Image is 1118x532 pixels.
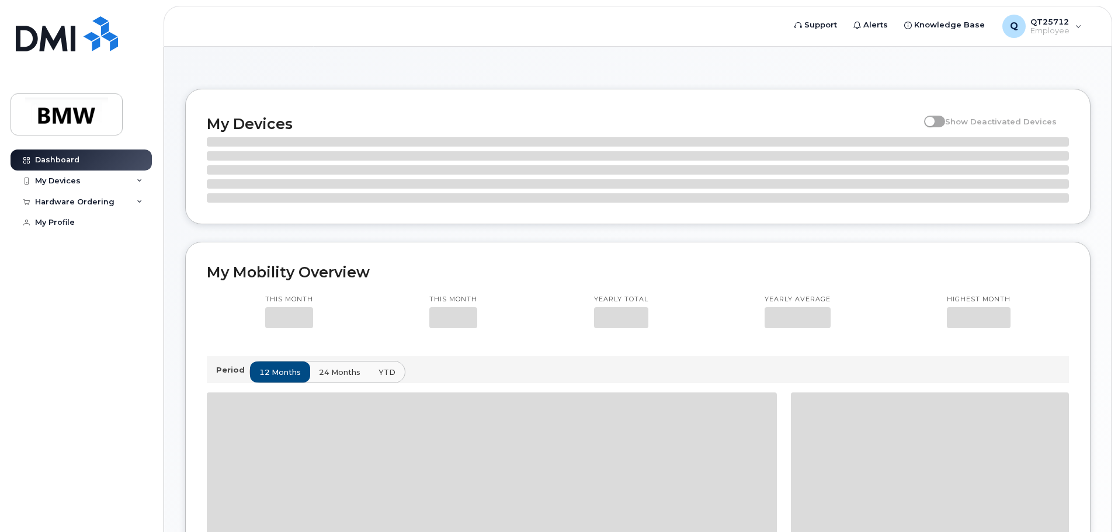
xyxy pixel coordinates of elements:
p: This month [429,295,477,304]
span: 24 months [319,367,360,378]
p: Yearly average [765,295,831,304]
input: Show Deactivated Devices [924,110,933,120]
h2: My Devices [207,115,918,133]
p: This month [265,295,313,304]
span: Show Deactivated Devices [945,117,1057,126]
p: Period [216,364,249,375]
p: Highest month [947,295,1011,304]
p: Yearly total [594,295,648,304]
span: YTD [379,367,395,378]
h2: My Mobility Overview [207,263,1069,281]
